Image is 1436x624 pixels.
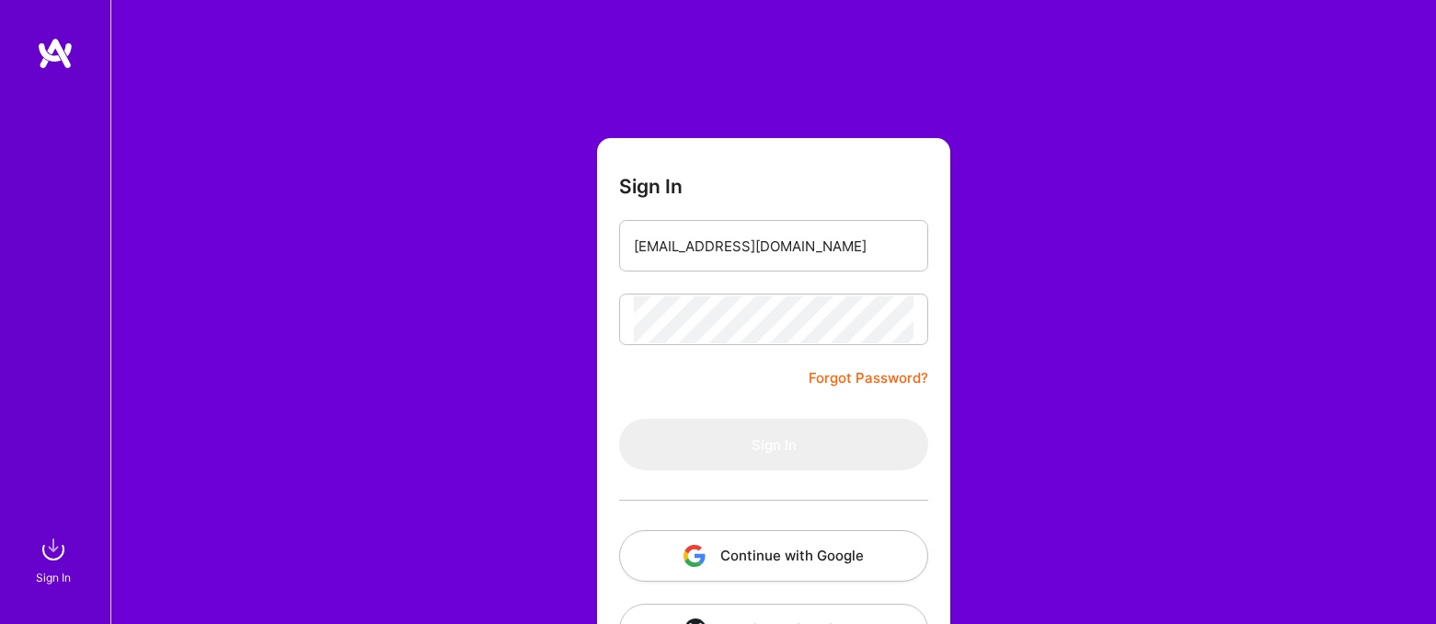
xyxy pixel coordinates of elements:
img: sign in [35,531,72,568]
button: Continue with Google [619,530,928,582]
div: Sign In [36,568,71,587]
h3: Sign In [619,175,683,198]
button: Sign In [619,419,928,470]
img: icon [684,545,706,567]
img: logo [37,37,74,70]
a: Forgot Password? [809,367,928,389]
input: Email... [634,223,913,270]
a: sign inSign In [39,531,72,587]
